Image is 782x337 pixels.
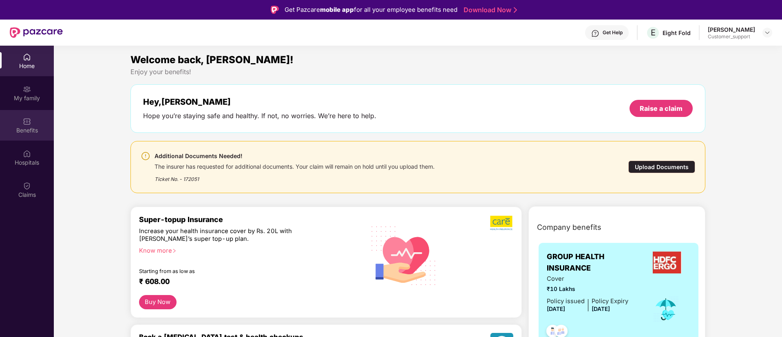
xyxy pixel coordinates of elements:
img: insurerLogo [653,251,682,273]
img: svg+xml;base64,PHN2ZyBpZD0iQmVuZWZpdHMiIHhtbG5zPSJodHRwOi8vd3d3LnczLm9yZy8yMDAwL3N2ZyIgd2lkdGg9Ij... [23,117,31,126]
div: Get Help [603,29,623,36]
img: icon [653,296,679,323]
a: Download Now [464,6,515,14]
img: svg+xml;base64,PHN2ZyBpZD0iV2FybmluZ18tXzI0eDI0IiBkYXRhLW5hbWU9Ildhcm5pbmcgLSAyNHgyNCIgeG1sbnM9Im... [141,151,150,161]
img: Stroke [514,6,517,14]
div: Eight Fold [663,29,691,37]
div: Increase your health insurance cover by Rs. 20L with [PERSON_NAME]’s super top-up plan. [139,227,322,243]
strong: mobile app [320,6,354,13]
div: Hope you’re staying safe and healthy. If not, no worries. We’re here to help. [143,112,376,120]
img: New Pazcare Logo [10,27,63,38]
span: [DATE] [592,306,610,312]
div: Know more [139,247,353,253]
img: svg+xml;base64,PHN2ZyB4bWxucz0iaHR0cDovL3d3dy53My5vcmcvMjAwMC9zdmciIHhtbG5zOnhsaW5rPSJodHRwOi8vd3... [365,216,443,295]
div: Raise a claim [640,104,683,113]
span: E [651,28,656,37]
img: svg+xml;base64,PHN2ZyBpZD0iSGVscC0zMngzMiIgeG1sbnM9Imh0dHA6Ly93d3cudzMub3JnLzIwMDAvc3ZnIiB3aWR0aD... [591,29,599,37]
div: The insurer has requested for additional documents. Your claim will remain on hold until you uplo... [155,161,435,170]
button: Buy Now [139,295,177,309]
div: ₹ 608.00 [139,277,349,287]
div: Policy Expiry [592,297,628,306]
img: svg+xml;base64,PHN2ZyB3aWR0aD0iMjAiIGhlaWdodD0iMjAiIHZpZXdCb3g9IjAgMCAyMCAyMCIgZmlsbD0ibm9uZSIgeG... [23,85,31,93]
span: Company benefits [537,222,601,233]
span: Welcome back, [PERSON_NAME]! [130,54,294,66]
img: b5dec4f62d2307b9de63beb79f102df3.png [490,215,513,231]
span: GROUP HEALTH INSURANCE [547,251,644,274]
div: Policy issued [547,297,585,306]
img: svg+xml;base64,PHN2ZyBpZD0iRHJvcGRvd24tMzJ4MzIiIHhtbG5zPSJodHRwOi8vd3d3LnczLm9yZy8yMDAwL3N2ZyIgd2... [764,29,771,36]
div: Super-topup Insurance [139,215,358,224]
img: svg+xml;base64,PHN2ZyBpZD0iSG9tZSIgeG1sbnM9Imh0dHA6Ly93d3cudzMub3JnLzIwMDAvc3ZnIiB3aWR0aD0iMjAiIG... [23,53,31,61]
span: Cover [547,274,628,284]
div: Ticket No. - 172051 [155,170,435,183]
span: right [172,249,177,253]
span: [DATE] [547,306,565,312]
div: Get Pazcare for all your employee benefits need [285,5,457,15]
div: Hey, [PERSON_NAME] [143,97,376,107]
div: Enjoy your benefits! [130,68,706,76]
div: Customer_support [708,33,755,40]
img: svg+xml;base64,PHN2ZyBpZD0iQ2xhaW0iIHhtbG5zPSJodHRwOi8vd3d3LnczLm9yZy8yMDAwL3N2ZyIgd2lkdGg9IjIwIi... [23,182,31,190]
div: Starting from as low as [139,268,323,274]
div: Upload Documents [628,161,695,173]
span: ₹10 Lakhs [547,285,628,294]
img: Logo [271,6,279,14]
div: Additional Documents Needed! [155,151,435,161]
div: [PERSON_NAME] [708,26,755,33]
img: svg+xml;base64,PHN2ZyBpZD0iSG9zcGl0YWxzIiB4bWxucz0iaHR0cDovL3d3dy53My5vcmcvMjAwMC9zdmciIHdpZHRoPS... [23,150,31,158]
